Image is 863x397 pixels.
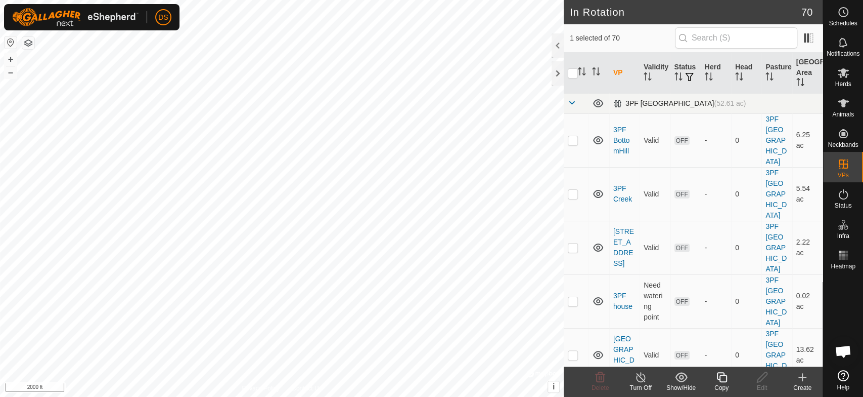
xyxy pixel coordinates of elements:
[765,330,787,380] a: 3PF [GEOGRAPHIC_DATA]
[823,366,863,394] a: Help
[674,190,690,198] span: OFF
[609,53,640,94] th: VP
[792,274,823,328] td: 0.02 ac
[5,36,17,49] button: Reset Map
[832,111,854,117] span: Animals
[705,350,727,361] div: -
[792,167,823,221] td: 5.54 ac
[242,384,280,393] a: Privacy Policy
[829,20,857,26] span: Schedules
[731,167,761,221] td: 0
[640,167,670,221] td: Valid
[613,126,630,155] a: 3PF BottomHill
[735,74,743,82] p-sorticon: Activate to sort
[578,69,586,77] p-sorticon: Activate to sort
[12,8,139,26] img: Gallagher Logo
[705,135,727,146] div: -
[742,383,782,392] div: Edit
[828,142,858,148] span: Neckbands
[765,115,787,166] a: 3PF [GEOGRAPHIC_DATA]
[705,74,713,82] p-sorticon: Activate to sort
[5,66,17,78] button: –
[761,53,792,94] th: Pasture
[670,53,701,94] th: Status
[701,53,731,94] th: Herd
[765,74,774,82] p-sorticon: Activate to sort
[731,53,761,94] th: Head
[553,382,555,391] span: i
[640,274,670,328] td: Need watering point
[705,243,727,253] div: -
[158,12,168,23] span: DS
[613,184,632,203] a: 3PF Creek
[548,381,559,392] button: i
[837,172,848,178] span: VPs
[834,203,851,209] span: Status
[613,99,746,108] div: 3PF [GEOGRAPHIC_DATA]
[827,51,859,57] span: Notifications
[640,221,670,274] td: Valid
[640,53,670,94] th: Validity
[765,169,787,219] a: 3PF [GEOGRAPHIC_DATA]
[792,113,823,167] td: 6.25 ac
[674,74,683,82] p-sorticon: Activate to sort
[620,383,661,392] div: Turn Off
[765,276,787,327] a: 3PF [GEOGRAPHIC_DATA]
[828,336,858,367] div: Open chat
[705,296,727,307] div: -
[731,328,761,382] td: 0
[835,81,851,87] span: Herds
[570,33,675,44] span: 1 selected of 70
[292,384,322,393] a: Contact Us
[782,383,823,392] div: Create
[592,69,600,77] p-sorticon: Activate to sort
[701,383,742,392] div: Copy
[674,297,690,306] span: OFF
[796,80,804,88] p-sorticon: Activate to sort
[674,351,690,360] span: OFF
[644,74,652,82] p-sorticon: Activate to sort
[731,274,761,328] td: 0
[792,328,823,382] td: 13.62 ac
[22,37,34,49] button: Map Layers
[640,328,670,382] td: Valid
[613,292,632,310] a: 3PF house
[731,113,761,167] td: 0
[801,5,812,20] span: 70
[674,244,690,252] span: OFF
[640,113,670,167] td: Valid
[792,53,823,94] th: [GEOGRAPHIC_DATA] Area
[731,221,761,274] td: 0
[674,136,690,145] span: OFF
[705,189,727,200] div: -
[831,263,855,269] span: Heatmap
[570,6,801,18] h2: In Rotation
[837,384,849,390] span: Help
[792,221,823,274] td: 2.22 ac
[714,99,746,107] span: (52.61 ac)
[837,233,849,239] span: Infra
[765,222,787,273] a: 3PF [GEOGRAPHIC_DATA]
[613,227,634,267] a: [STREET_ADDRESS]
[5,53,17,65] button: +
[675,27,797,49] input: Search (S)
[661,383,701,392] div: Show/Hide
[592,384,609,391] span: Delete
[613,335,634,375] a: [GEOGRAPHIC_DATA]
